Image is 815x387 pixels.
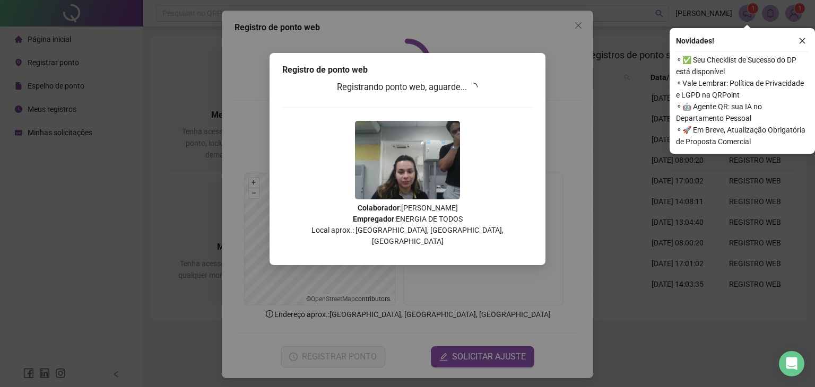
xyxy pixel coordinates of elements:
img: 2Q== [355,121,460,199]
p: : [PERSON_NAME] : ENERGIA DE TODOS Local aprox.: [GEOGRAPHIC_DATA], [GEOGRAPHIC_DATA], [GEOGRAPHI... [282,203,533,247]
span: ⚬ Vale Lembrar: Política de Privacidade e LGPD na QRPoint [676,77,809,101]
div: Registro de ponto web [282,64,533,76]
strong: Colaborador [358,204,400,212]
div: Open Intercom Messenger [779,351,804,376]
span: ⚬ ✅ Seu Checklist de Sucesso do DP está disponível [676,54,809,77]
strong: Empregador [353,215,394,223]
span: loading [469,83,478,91]
span: ⚬ 🚀 Em Breve, Atualização Obrigatória de Proposta Comercial [676,124,809,147]
span: ⚬ 🤖 Agente QR: sua IA no Departamento Pessoal [676,101,809,124]
span: Novidades ! [676,35,714,47]
h3: Registrando ponto web, aguarde... [282,81,533,94]
span: close [799,37,806,45]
